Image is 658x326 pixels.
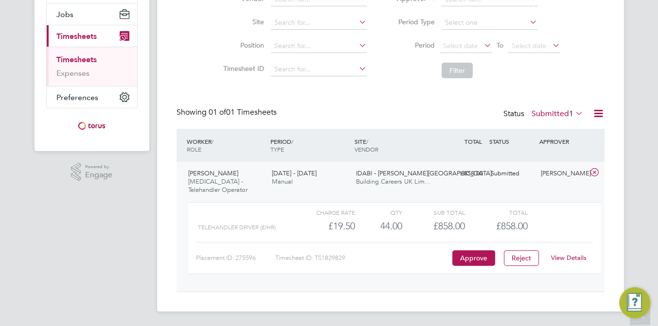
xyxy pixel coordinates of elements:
button: Approve [452,250,495,266]
button: Reject [504,250,539,266]
a: Timesheets [56,55,97,64]
button: Jobs [47,3,137,25]
div: STATUS [487,133,537,150]
span: Select date [512,41,547,50]
div: £858.00 [402,218,465,234]
label: Submitted [532,109,583,119]
span: [DATE] - [DATE] [272,169,317,177]
input: Search for... [271,63,367,76]
span: TYPE [270,145,284,153]
div: 44.00 [355,218,402,234]
span: [PERSON_NAME] [188,169,238,177]
div: Showing [177,107,279,118]
div: Placement ID: 275596 [196,250,275,266]
div: Status [503,107,585,121]
input: Select one [442,16,537,30]
span: 01 Timesheets [209,107,277,117]
span: / [366,137,368,145]
div: APPROVER [537,133,587,150]
label: Position [220,41,264,50]
input: Search for... [271,16,367,30]
label: Site [220,17,264,26]
div: Total [465,206,528,218]
span: TOTAL [464,137,482,145]
div: Submitted [487,166,537,182]
span: 1 [569,109,573,119]
div: [PERSON_NAME] [537,166,587,182]
button: Preferences [47,86,137,108]
span: ROLE [187,145,201,153]
div: Timesheet ID: TS1829829 [275,250,450,266]
button: Timesheets [47,25,137,47]
span: Powered by [85,163,112,171]
span: Telehandler driver (£/HR) [198,224,276,231]
a: Go to home page [46,118,138,134]
span: Select date [443,41,478,50]
a: Powered byEngage [71,163,112,181]
span: Manual [272,177,293,186]
label: Timesheet ID [220,64,264,73]
button: Engage Resource Center [619,287,650,318]
span: / [291,137,293,145]
span: VENDOR [355,145,378,153]
div: WORKER [184,133,268,158]
label: Period [391,41,435,50]
input: Search for... [271,39,367,53]
div: Timesheets [47,47,137,86]
span: £858.00 [496,220,528,232]
span: 01 of [209,107,226,117]
span: Building Careers UK Lim… [356,177,431,186]
div: PERIOD [268,133,352,158]
img: torus-logo-retina.png [74,118,108,134]
span: Preferences [56,93,98,102]
span: Engage [85,171,112,179]
div: £858.00 [436,166,487,182]
span: Jobs [56,10,73,19]
div: QTY [355,206,402,218]
span: IDABI - [PERSON_NAME][GEOGRAPHIC_DATA] [356,169,492,177]
span: / [212,137,213,145]
label: Period Type [391,17,435,26]
div: SITE [352,133,436,158]
div: Charge rate [292,206,355,218]
span: To [494,39,506,51]
span: Timesheets [56,32,97,41]
a: Expenses [56,69,89,78]
div: Sub Total [402,206,465,218]
span: [MEDICAL_DATA] - Telehandler Operator [188,177,248,194]
a: View Details [551,254,587,262]
button: Filter [442,63,473,78]
div: £19.50 [292,218,355,234]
